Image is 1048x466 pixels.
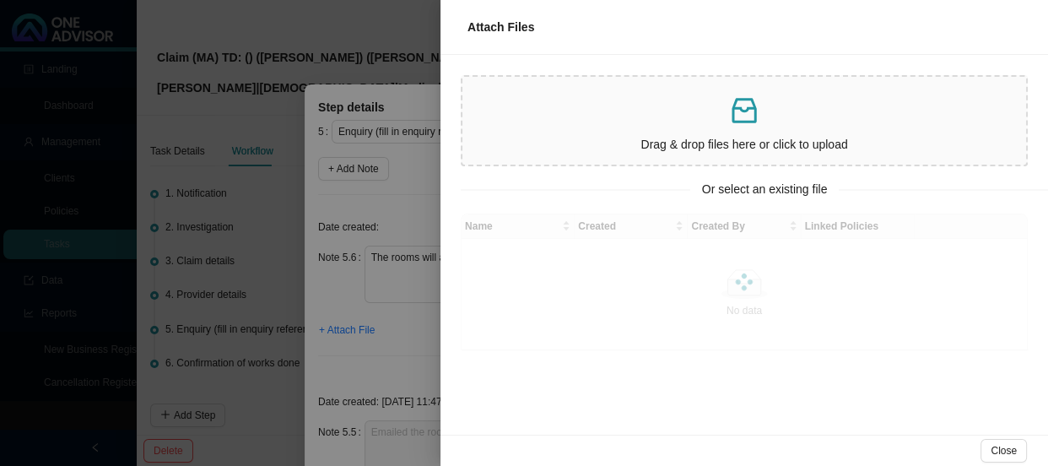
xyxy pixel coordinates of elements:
[980,439,1027,463] button: Close
[690,180,840,199] span: Or select an existing file
[467,20,534,34] span: Attach Files
[462,77,1026,165] span: inboxDrag & drop files here or click to upload
[469,135,1019,154] p: Drag & drop files here or click to upload
[991,442,1017,459] span: Close
[727,94,761,127] span: inbox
